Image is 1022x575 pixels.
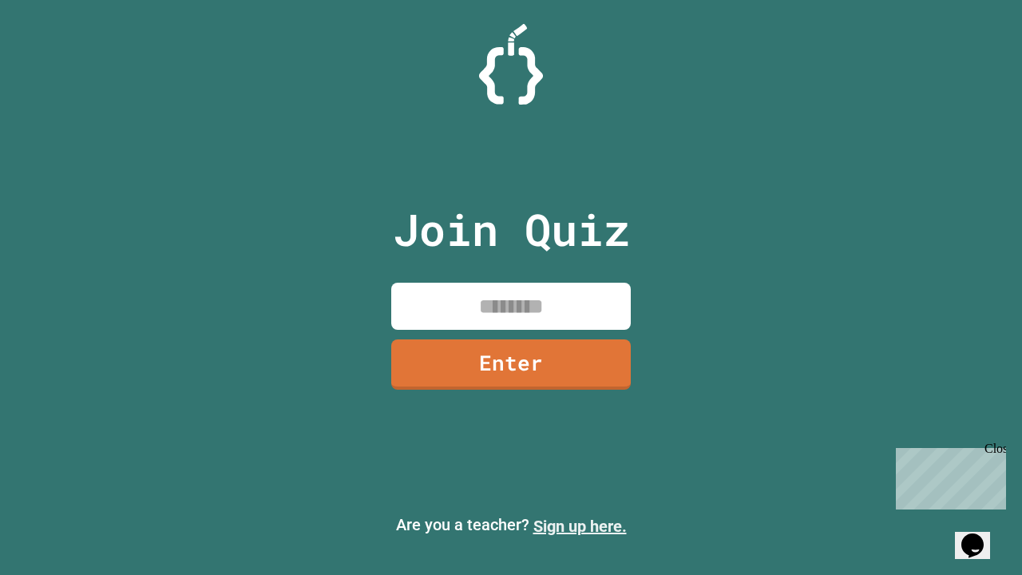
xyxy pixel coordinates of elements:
p: Are you a teacher? [13,513,1009,538]
div: Chat with us now!Close [6,6,110,101]
p: Join Quiz [393,196,630,263]
iframe: chat widget [955,511,1006,559]
a: Sign up here. [533,517,627,536]
iframe: chat widget [889,442,1006,510]
img: Logo.svg [479,24,543,105]
a: Enter [391,339,631,390]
